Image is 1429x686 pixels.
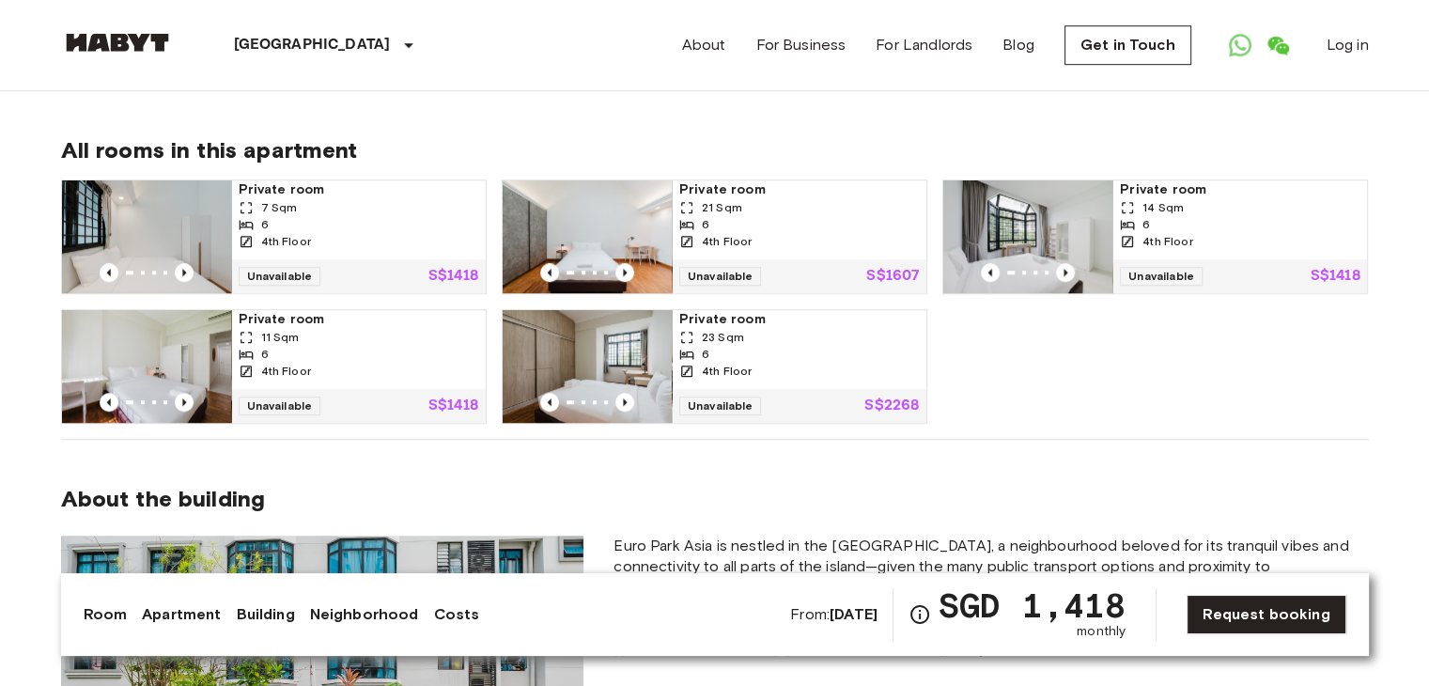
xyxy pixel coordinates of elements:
a: Open WeChat [1259,26,1297,64]
span: 11 Sqm [261,329,300,346]
p: [GEOGRAPHIC_DATA] [234,34,391,56]
b: [DATE] [830,605,878,623]
a: Request booking [1187,595,1345,634]
span: Private room [239,180,478,199]
button: Previous image [175,263,194,282]
span: Euro Park Asia is nestled in the [GEOGRAPHIC_DATA], a neighbourhood beloved for its tranquil vibe... [614,536,1368,660]
a: Marketing picture of unit SG-01-109-001-002Previous imagePrevious imagePrivate room11 Sqm64th Flo... [61,309,487,424]
button: Previous image [540,263,559,282]
p: S$1418 [1311,269,1360,284]
p: S$1607 [866,269,919,284]
a: Neighborhood [310,603,419,626]
span: Unavailable [239,397,321,415]
a: Open WhatsApp [1221,26,1259,64]
a: For Landlords [876,34,972,56]
span: Unavailable [679,397,762,415]
a: Log in [1327,34,1369,56]
span: 14 Sqm [1142,199,1184,216]
button: Previous image [615,263,634,282]
img: Marketing picture of unit SG-01-109-001-005 [62,180,231,293]
a: Building [236,603,294,626]
a: Costs [433,603,479,626]
span: Unavailable [239,267,321,286]
span: 6 [1142,216,1150,233]
span: Private room [679,180,919,199]
span: 6 [261,216,269,233]
button: Previous image [100,263,118,282]
span: Unavailable [679,267,762,286]
span: 21 Sqm [702,199,742,216]
a: Blog [1002,34,1034,56]
button: Previous image [175,393,194,412]
span: From: [790,604,878,625]
a: Marketing picture of unit SG-01-109-001-001Previous imagePrevious imagePrivate room23 Sqm64th Flo... [502,309,927,424]
span: Unavailable [1120,267,1203,286]
a: About [682,34,726,56]
button: Previous image [100,393,118,412]
span: 6 [702,216,709,233]
span: 7 Sqm [261,199,298,216]
img: Marketing picture of unit SG-01-109-001-003 [943,180,1112,293]
img: Marketing picture of unit SG-01-109-001-002 [62,310,231,423]
span: 6 [702,346,709,363]
span: 4th Floor [261,233,311,250]
span: monthly [1077,622,1126,641]
img: Marketing picture of unit SG-01-109-001-001 [503,310,672,423]
p: S$1418 [428,398,478,413]
p: S$2268 [864,398,919,413]
span: 6 [261,346,269,363]
button: Previous image [981,263,1000,282]
span: 4th Floor [702,363,752,380]
a: For Business [755,34,846,56]
button: Previous image [615,393,634,412]
span: 4th Floor [1142,233,1192,250]
button: Previous image [540,393,559,412]
a: Marketing picture of unit SG-01-109-001-004Previous imagePrevious imagePrivate room21 Sqm64th Flo... [502,179,927,294]
span: All rooms in this apartment [61,136,1369,164]
span: About the building [61,485,266,513]
span: 4th Floor [702,233,752,250]
span: Private room [1120,180,1359,199]
a: Marketing picture of unit SG-01-109-001-003Previous imagePrevious imagePrivate room14 Sqm64th Flo... [942,179,1368,294]
a: Marketing picture of unit SG-01-109-001-005Previous imagePrevious imagePrivate room7 Sqm64th Floo... [61,179,487,294]
img: Habyt [61,33,174,52]
a: Get in Touch [1064,25,1191,65]
span: Private room [679,310,919,329]
a: Apartment [142,603,221,626]
a: Room [84,603,128,626]
span: 4th Floor [261,363,311,380]
span: 23 Sqm [702,329,744,346]
svg: Check cost overview for full price breakdown. Please note that discounts apply to new joiners onl... [909,603,931,626]
span: Private room [239,310,478,329]
span: SGD 1,418 [939,588,1126,622]
img: Marketing picture of unit SG-01-109-001-004 [503,180,672,293]
p: S$1418 [428,269,478,284]
button: Previous image [1056,263,1075,282]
